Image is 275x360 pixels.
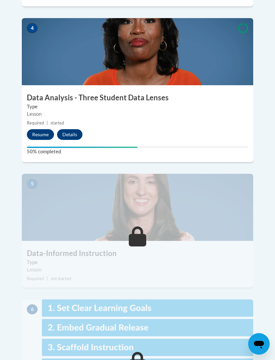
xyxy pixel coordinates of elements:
[22,93,253,103] h3: Data Analysis - Three Student Data Lenses
[27,103,248,110] label: Type
[27,276,44,281] span: Required
[27,120,44,125] span: Required
[27,129,54,140] button: Resume
[27,266,248,273] div: Lesson
[51,120,64,125] span: started
[51,276,71,281] span: not started
[22,18,253,85] img: Course Image
[248,333,270,355] iframe: Button to launch messaging window
[27,179,38,189] span: 5
[27,147,137,148] div: Your progress
[47,120,48,125] span: |
[27,304,38,314] span: 6
[47,276,48,281] span: |
[27,23,38,33] span: 4
[27,148,248,155] label: 50% completed
[22,174,253,241] img: Course Image
[27,110,248,118] div: Lesson
[27,259,248,266] label: Type
[22,248,253,259] h3: Data-Informed Instruction
[57,129,82,140] button: Details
